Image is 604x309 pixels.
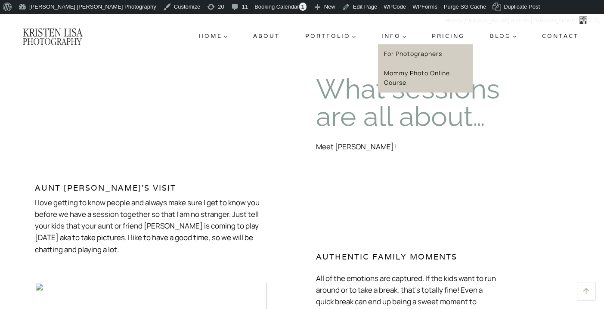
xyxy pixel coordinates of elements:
img: logo_orange.svg [14,14,21,21]
div: Domain Overview [33,51,77,56]
img: website_grey.svg [14,22,21,29]
a: Howdy, [442,14,591,28]
button: Child menu of Portfolio [302,28,359,44]
a: Mommy Photo Online Course [378,63,473,92]
img: tab_domain_overview_orange.svg [23,50,30,57]
div: v 4.0.25 [24,14,42,21]
span: 1 [299,3,307,11]
span: [PERSON_NAME].masato.[PERSON_NAME] [463,17,577,24]
a: For Photographers [378,44,473,64]
h5: AUNT [PERSON_NAME]’S VISIT [35,183,267,193]
p: I love getting to know people and always make sure I get to know you before we have a session tog... [35,197,267,269]
div: Keywords by Traffic [95,51,145,56]
button: Child menu of Info [378,28,410,44]
p: Meet [PERSON_NAME]! [316,130,396,163]
button: Child menu of Blog [486,28,520,44]
h3: What sessions are all about… [316,75,525,130]
a: About [250,28,283,44]
h5: AUTHENTIC FAMILY MOMENTS [316,252,570,262]
a: Contact [539,28,582,44]
a: Scroll to top [577,282,595,300]
nav: Primary Navigation [195,28,582,44]
a: Pricing [428,28,468,44]
img: Kristen Lisa Photography [22,27,83,46]
img: tab_keywords_by_traffic_grey.svg [86,50,93,57]
div: Domain: [DOMAIN_NAME] [22,22,95,29]
button: Child menu of Home [195,28,231,44]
